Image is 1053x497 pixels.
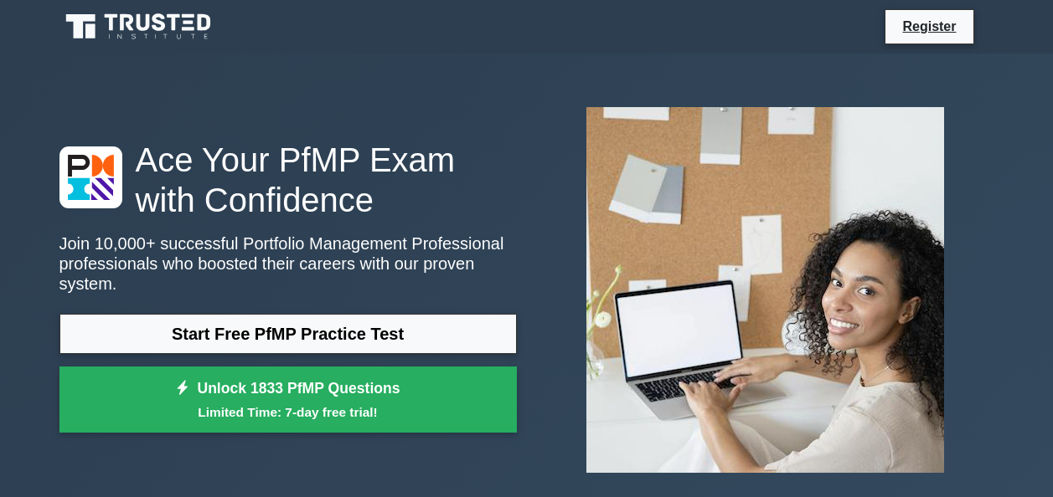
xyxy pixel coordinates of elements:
a: Unlock 1833 PfMP QuestionsLimited Time: 7-day free trial! [59,366,517,433]
p: Join 10,000+ successful Portfolio Management Professional professionals who boosted their careers... [59,233,517,294]
a: Start Free PfMP Practice Test [59,314,517,354]
small: Limited Time: 7-day free trial! [80,402,496,422]
h1: Ace Your PfMP Exam with Confidence [59,140,517,220]
a: Register [892,16,966,37]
